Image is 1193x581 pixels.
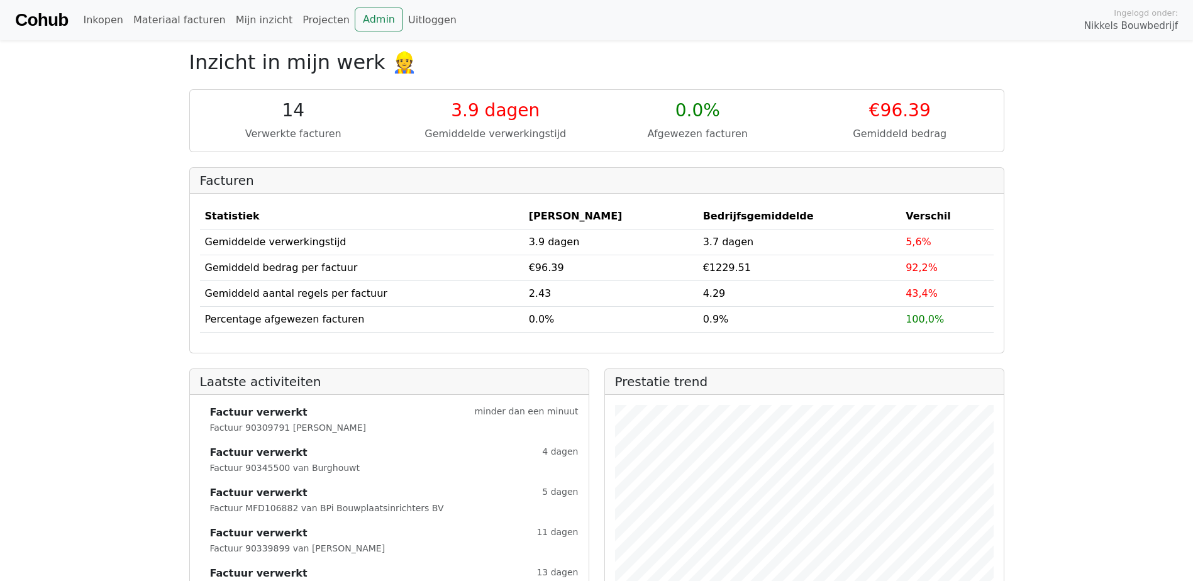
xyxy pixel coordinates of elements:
[210,405,308,420] strong: Factuur verwerkt
[403,8,462,33] a: Uitloggen
[1084,19,1178,33] span: Nikkels Bouwbedrijf
[210,463,360,473] small: Factuur 90345500 van Burghouwt
[524,306,698,332] td: 0.0%
[1114,7,1178,19] span: Ingelogd onder:
[200,100,387,121] div: 14
[402,100,589,121] div: 3.9 dagen
[698,204,901,230] th: Bedrijfsgemiddelde
[200,280,524,306] td: Gemiddeld aantal regels per factuur
[200,229,524,255] td: Gemiddelde verwerkingstijd
[210,566,308,581] strong: Factuur verwerkt
[210,445,308,460] strong: Factuur verwerkt
[210,423,367,433] small: Factuur 90309791 [PERSON_NAME]
[189,50,1004,74] h2: Inzicht in mijn werk 👷
[200,204,524,230] th: Statistiek
[615,374,994,389] h2: Prestatie trend
[200,126,387,141] div: Verwerkte facturen
[200,306,524,332] td: Percentage afgewezen facturen
[231,8,298,33] a: Mijn inzicht
[906,236,931,248] span: 5,6%
[542,445,578,460] small: 4 dagen
[210,503,444,513] small: Factuur MFD106882 van BPi Bouwplaatsinrichters BV
[698,229,901,255] td: 3.7 dagen
[698,255,901,280] td: €1229.51
[906,313,944,325] span: 100,0%
[698,306,901,332] td: 0.9%
[604,100,792,121] div: 0.0%
[15,5,68,35] a: Cohub
[536,526,578,541] small: 11 dagen
[128,8,231,33] a: Materiaal facturen
[474,405,578,420] small: minder dan een minuut
[210,543,386,553] small: Factuur 90339899 van [PERSON_NAME]
[210,485,308,501] strong: Factuur verwerkt
[806,126,994,141] div: Gemiddeld bedrag
[806,100,994,121] div: €96.39
[901,204,993,230] th: Verschil
[402,126,589,141] div: Gemiddelde verwerkingstijd
[542,485,578,501] small: 5 dagen
[200,255,524,280] td: Gemiddeld bedrag per factuur
[78,8,128,33] a: Inkopen
[524,280,698,306] td: 2.43
[906,262,938,274] span: 92,2%
[524,229,698,255] td: 3.9 dagen
[297,8,355,33] a: Projecten
[536,566,578,581] small: 13 dagen
[604,126,792,141] div: Afgewezen facturen
[355,8,403,31] a: Admin
[200,173,994,188] h2: Facturen
[906,287,938,299] span: 43,4%
[524,255,698,280] td: €96.39
[698,280,901,306] td: 4.29
[524,204,698,230] th: [PERSON_NAME]
[210,526,308,541] strong: Factuur verwerkt
[200,374,579,389] h2: Laatste activiteiten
